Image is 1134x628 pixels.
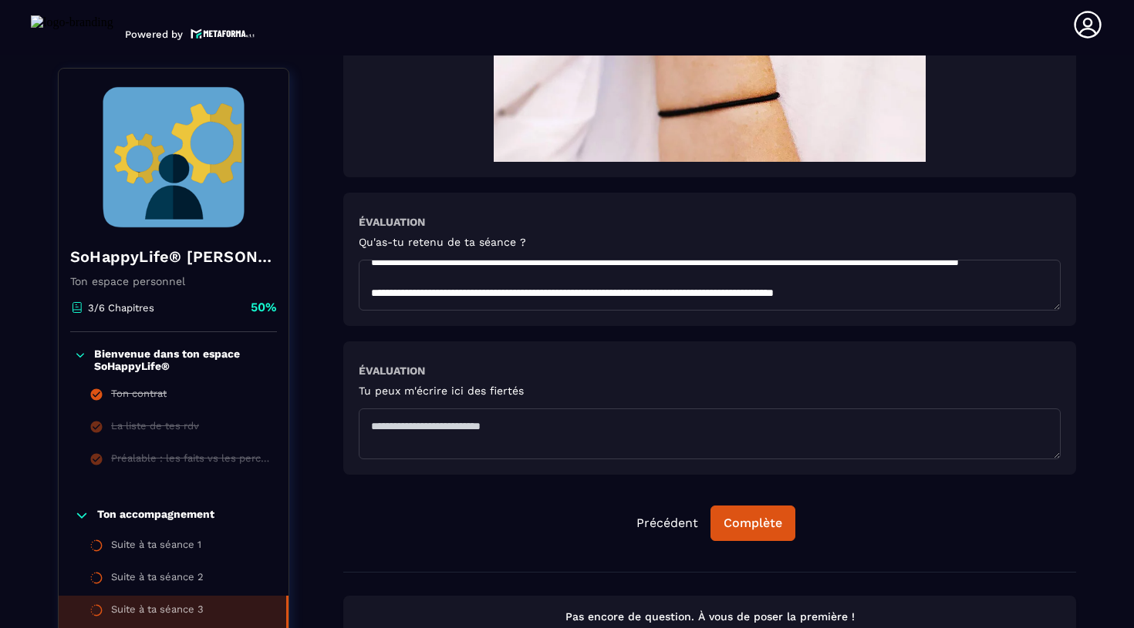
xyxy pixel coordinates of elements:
[357,610,1062,624] p: Pas encore de question. À vous de poser la première !
[624,506,710,540] button: Précédent
[97,508,214,523] p: Ton accompagnement
[724,515,782,531] div: Complète
[359,216,425,228] h6: Évaluation
[111,539,201,556] div: Suite à ta séance 1
[70,275,277,287] p: Ton espace personnel
[359,364,425,377] h6: Évaluation
[359,385,524,397] h5: Tu peux m'écrire ici des fiertés
[88,302,154,314] p: 3/6 Chapitres
[70,246,277,267] h4: SoHappyLife® [PERSON_NAME]
[359,236,526,248] h5: Qu'as-tu retenu de ta séance ?
[125,29,183,40] p: Powered by
[111,388,167,405] div: Ton contrat
[31,15,113,40] img: logo-branding
[94,348,273,372] p: Bienvenue dans ton espace SoHappyLife®
[251,299,277,316] p: 50%
[111,571,204,588] div: Suite à ta séance 2
[111,420,199,437] div: La liste de tes rdv
[111,452,273,469] div: Préalable : les faits vs les perceptions
[191,27,255,40] img: logo
[710,505,795,541] button: Complète
[111,603,204,620] div: Suite à ta séance 3
[70,80,277,234] img: banner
